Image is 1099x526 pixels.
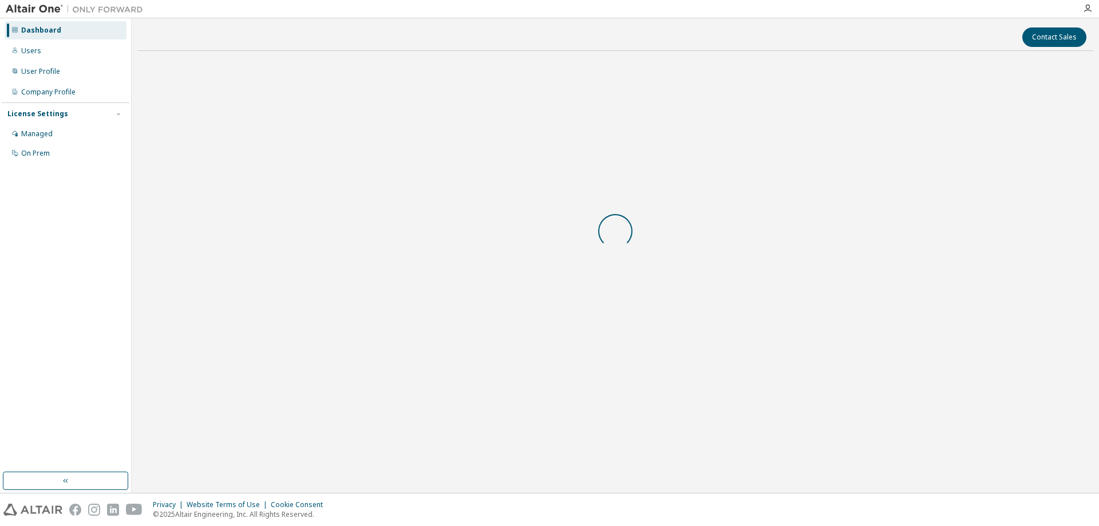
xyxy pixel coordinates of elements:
img: youtube.svg [126,504,143,516]
img: Altair One [6,3,149,15]
div: Managed [21,129,53,139]
img: altair_logo.svg [3,504,62,516]
div: Dashboard [21,26,61,35]
div: Company Profile [21,88,76,97]
div: Cookie Consent [271,500,330,509]
div: Users [21,46,41,56]
img: instagram.svg [88,504,100,516]
div: Privacy [153,500,187,509]
img: facebook.svg [69,504,81,516]
button: Contact Sales [1022,27,1086,47]
div: Website Terms of Use [187,500,271,509]
p: © 2025 Altair Engineering, Inc. All Rights Reserved. [153,509,330,519]
div: License Settings [7,109,68,118]
div: On Prem [21,149,50,158]
img: linkedin.svg [107,504,119,516]
div: User Profile [21,67,60,76]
